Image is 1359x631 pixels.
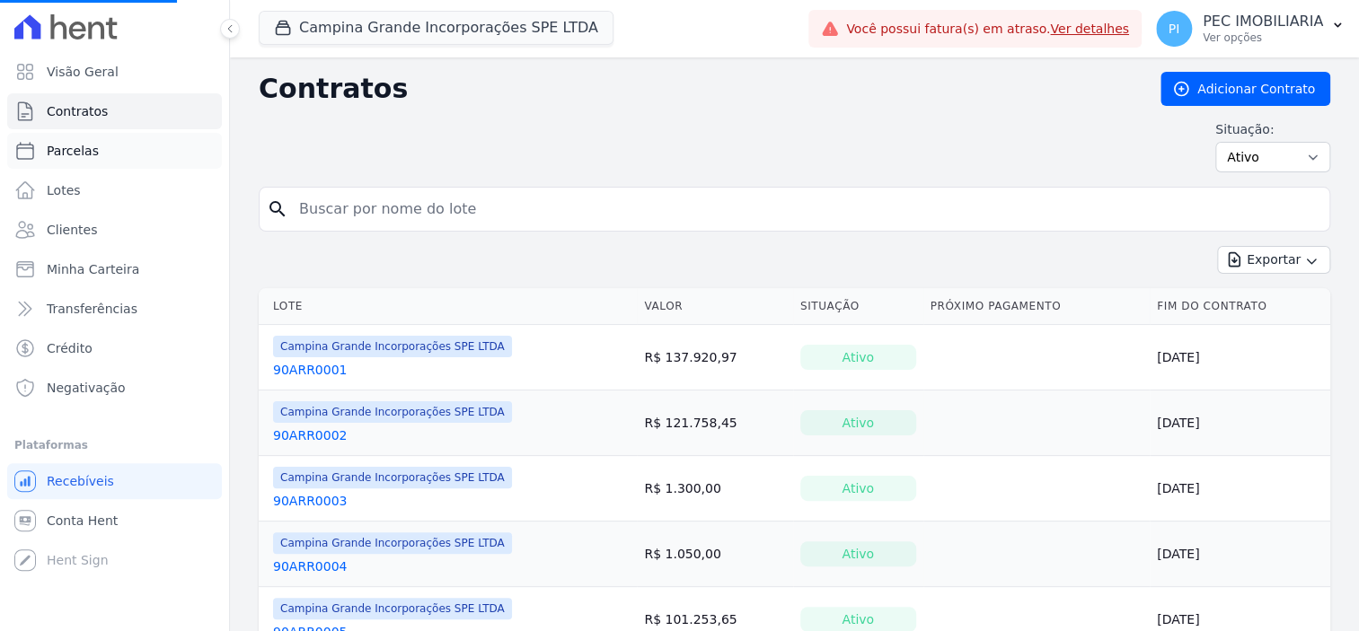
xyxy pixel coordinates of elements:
[47,339,93,357] span: Crédito
[273,557,347,575] a: 90ARR0004
[800,410,916,435] div: Ativo
[47,63,119,81] span: Visão Geral
[1203,13,1323,31] p: PEC IMOBILIARIA
[1150,390,1330,456] td: [DATE]
[267,198,288,220] i: search
[1142,4,1359,54] button: PI PEC IMOBILIARIA Ver opções
[637,521,792,587] td: R$ 1.050,00
[47,181,81,199] span: Lotes
[1150,456,1330,521] td: [DATE]
[273,401,512,423] span: Campina Grande Incorporações SPE LTDA
[7,172,222,208] a: Lotes
[7,54,222,90] a: Visão Geral
[259,288,637,325] th: Lote
[273,492,347,510] a: 90ARR0003
[7,212,222,248] a: Clientes
[637,325,792,390] td: R$ 137.920,97
[47,472,114,490] span: Recebíveis
[273,426,347,444] a: 90ARR0002
[7,503,222,539] a: Conta Hent
[923,288,1150,325] th: Próximo Pagamento
[47,102,108,120] span: Contratos
[259,73,1132,105] h2: Contratos
[47,512,118,530] span: Conta Hent
[1150,521,1330,587] td: [DATE]
[637,390,792,456] td: R$ 121.758,45
[1050,22,1129,36] a: Ver detalhes
[1217,246,1330,274] button: Exportar
[637,456,792,521] td: R$ 1.300,00
[7,291,222,327] a: Transferências
[47,260,139,278] span: Minha Carteira
[288,191,1322,227] input: Buscar por nome do lote
[793,288,923,325] th: Situação
[1203,31,1323,45] p: Ver opções
[1160,72,1330,106] a: Adicionar Contrato
[47,221,97,239] span: Clientes
[7,463,222,499] a: Recebíveis
[47,300,137,318] span: Transferências
[1169,22,1180,35] span: PI
[273,598,512,619] span: Campina Grande Incorporações SPE LTDA
[7,330,222,366] a: Crédito
[7,133,222,169] a: Parcelas
[846,20,1129,39] span: Você possui fatura(s) em atraso.
[7,251,222,287] a: Minha Carteira
[1215,120,1330,138] label: Situação:
[800,345,916,370] div: Ativo
[47,379,126,397] span: Negativação
[273,467,512,488] span: Campina Grande Incorporações SPE LTDA
[1150,288,1330,325] th: Fim do Contrato
[800,541,916,566] div: Ativo
[7,370,222,406] a: Negativação
[273,361,347,379] a: 90ARR0001
[7,93,222,129] a: Contratos
[259,11,613,45] button: Campina Grande Incorporações SPE LTDA
[637,288,792,325] th: Valor
[800,476,916,501] div: Ativo
[273,336,512,357] span: Campina Grande Incorporações SPE LTDA
[47,142,99,160] span: Parcelas
[1150,325,1330,390] td: [DATE]
[273,532,512,554] span: Campina Grande Incorporações SPE LTDA
[14,434,215,456] div: Plataformas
